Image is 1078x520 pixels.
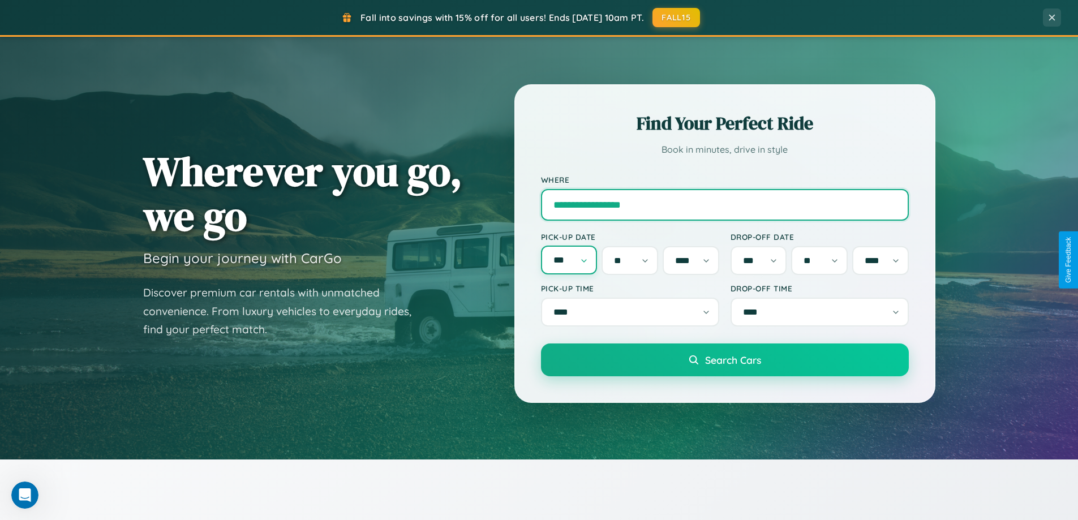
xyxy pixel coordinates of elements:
[360,12,644,23] span: Fall into savings with 15% off for all users! Ends [DATE] 10am PT.
[731,232,909,242] label: Drop-off Date
[11,482,38,509] iframe: Intercom live chat
[541,141,909,158] p: Book in minutes, drive in style
[541,175,909,184] label: Where
[541,232,719,242] label: Pick-up Date
[143,250,342,267] h3: Begin your journey with CarGo
[143,283,426,339] p: Discover premium car rentals with unmatched convenience. From luxury vehicles to everyday rides, ...
[541,111,909,136] h2: Find Your Perfect Ride
[541,343,909,376] button: Search Cars
[143,149,462,238] h1: Wherever you go, we go
[652,8,700,27] button: FALL15
[541,283,719,293] label: Pick-up Time
[705,354,761,366] span: Search Cars
[1064,237,1072,283] div: Give Feedback
[731,283,909,293] label: Drop-off Time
